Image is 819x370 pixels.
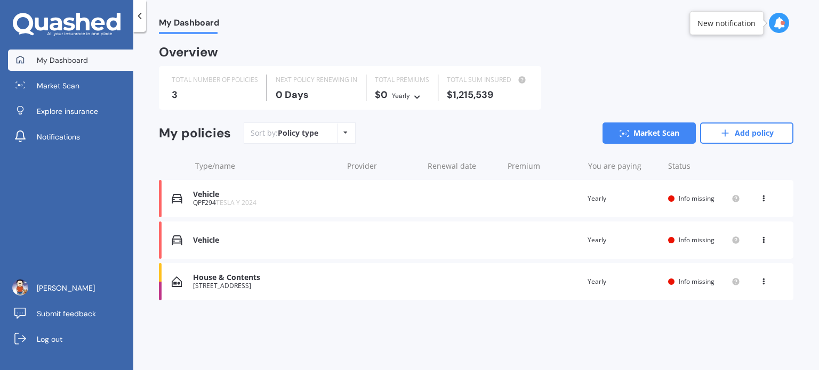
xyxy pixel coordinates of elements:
div: Sort by: [251,128,318,138]
div: Type/name [195,161,339,171]
div: QPF294 [193,199,337,207]
div: Policy type [278,128,318,138]
div: TOTAL NUMBER OF POLICIES [172,75,258,85]
div: New notification [697,18,756,28]
a: Notifications [8,126,133,147]
img: Vehicle [172,193,182,204]
div: Vehicle [193,236,337,245]
span: Log out [37,334,62,344]
div: Overview [159,47,218,57]
a: Explore insurance [8,101,133,122]
a: Submit feedback [8,303,133,324]
div: NEXT POLICY RENEWING IN [276,75,357,85]
img: Vehicle [172,235,182,245]
a: [PERSON_NAME] [8,277,133,299]
div: 3 [172,89,258,100]
div: $1,215,539 [447,89,528,100]
div: 0 Days [276,89,357,100]
div: $0 [375,89,429,101]
div: Vehicle [193,190,337,199]
span: My Dashboard [37,55,88,65]
a: Add policy [700,122,793,144]
span: Info missing [679,277,714,286]
span: Explore insurance [37,106,98,117]
div: Renewal date [428,161,500,171]
div: My policies [159,126,231,141]
span: Submit feedback [37,308,96,319]
span: Market Scan [37,80,79,91]
span: Info missing [679,194,714,203]
div: TOTAL SUM INSURED [447,75,528,85]
div: Yearly [392,91,410,101]
div: Yearly [588,193,660,204]
a: Market Scan [8,75,133,96]
span: Info missing [679,235,714,244]
a: Market Scan [603,122,696,144]
span: TESLA Y 2024 [216,198,256,207]
div: Yearly [588,235,660,245]
div: [STREET_ADDRESS] [193,282,337,290]
div: You are paying [588,161,660,171]
a: My Dashboard [8,50,133,71]
span: Notifications [37,131,80,142]
div: Yearly [588,276,660,287]
img: House & Contents [172,276,182,287]
div: Premium [508,161,580,171]
img: 0062b0301e8e9aaa66ab4ae080d1875b [12,279,28,295]
a: Log out [8,328,133,350]
div: TOTAL PREMIUMS [375,75,429,85]
div: Provider [347,161,419,171]
span: [PERSON_NAME] [37,283,95,293]
div: House & Contents [193,273,337,282]
span: My Dashboard [159,18,219,32]
div: Status [668,161,740,171]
